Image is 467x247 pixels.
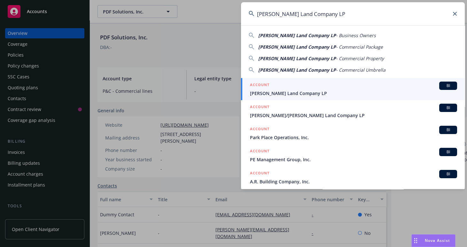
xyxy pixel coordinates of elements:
[250,170,269,178] h5: ACCOUNT
[250,82,269,89] h5: ACCOUNT
[258,32,336,38] span: [PERSON_NAME] Land Company LP
[250,112,457,119] span: [PERSON_NAME]/[PERSON_NAME] Land Company LP
[241,166,465,188] a: ACCOUNTBIA.R. Building Company, Inc.
[442,83,455,89] span: BI
[241,100,465,122] a: ACCOUNTBI[PERSON_NAME]/[PERSON_NAME] Land Company LP
[258,55,336,61] span: [PERSON_NAME] Land Company LP
[412,235,420,247] div: Drag to move
[411,234,455,247] button: Nova Assist
[258,44,336,50] span: [PERSON_NAME] Land Company LP
[336,32,376,38] span: - Business Owners
[241,144,465,166] a: ACCOUNTBIPE Management Group, Inc.
[442,171,455,177] span: BI
[250,148,269,155] h5: ACCOUNT
[442,149,455,155] span: BI
[250,104,269,111] h5: ACCOUNT
[250,126,269,133] h5: ACCOUNT
[336,44,383,50] span: - Commercial Package
[241,2,465,25] input: Search...
[241,122,465,144] a: ACCOUNTBIPark Place Operations, Inc.
[241,78,465,100] a: ACCOUNTBI[PERSON_NAME] Land Company LP
[250,156,457,163] span: PE Management Group, Inc.
[250,90,457,97] span: [PERSON_NAME] Land Company LP
[250,178,457,185] span: A.R. Building Company, Inc.
[336,55,384,61] span: - Commercial Property
[336,67,385,73] span: - Commercial Umbrella
[425,238,450,243] span: Nova Assist
[442,105,455,111] span: BI
[250,134,457,141] span: Park Place Operations, Inc.
[442,127,455,133] span: BI
[258,67,336,73] span: [PERSON_NAME] Land Company LP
